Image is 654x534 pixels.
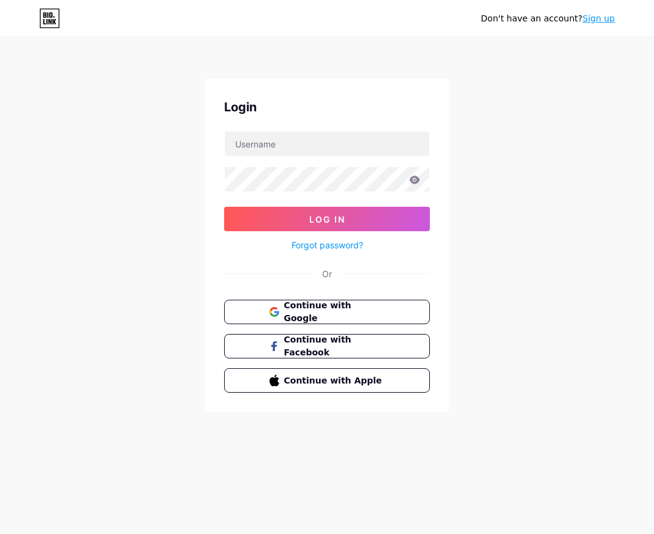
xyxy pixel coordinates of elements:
[224,98,430,116] div: Login
[309,214,345,224] span: Log In
[481,12,615,25] div: Don't have an account?
[225,132,429,156] input: Username
[224,334,430,358] button: Continue with Facebook
[291,239,363,251] a: Forgot password?
[322,267,332,280] div: Or
[224,300,430,324] button: Continue with Google
[284,374,385,387] span: Continue with Apple
[284,333,385,359] span: Continue with Facebook
[224,368,430,393] button: Continue with Apple
[224,207,430,231] button: Log In
[284,299,385,325] span: Continue with Google
[582,13,615,23] a: Sign up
